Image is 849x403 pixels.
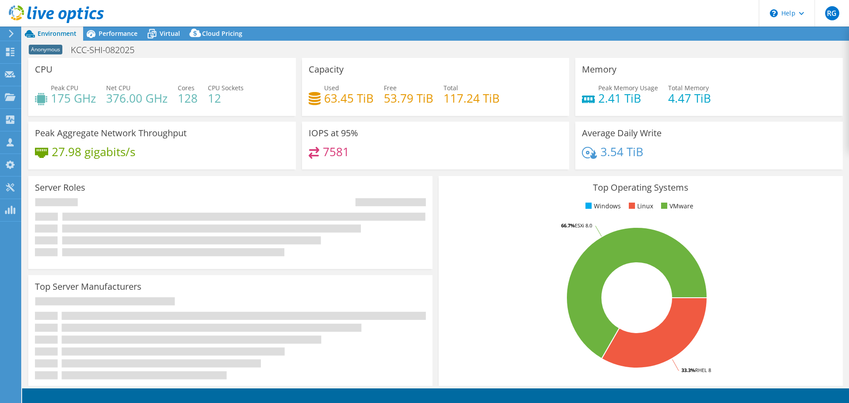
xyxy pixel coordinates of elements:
span: Net CPU [106,84,130,92]
h4: 3.54 TiB [600,147,643,157]
span: Environment [38,29,76,38]
h4: 117.24 TiB [444,93,500,103]
h4: 175 GHz [51,93,96,103]
tspan: RHEL 8 [695,367,711,373]
span: CPU Sockets [208,84,244,92]
span: Free [384,84,397,92]
span: Peak CPU [51,84,78,92]
h3: Server Roles [35,183,85,192]
h3: IOPS at 95% [309,128,358,138]
h4: 27.98 gigabits/s [52,147,135,157]
h4: 63.45 TiB [324,93,374,103]
tspan: 33.3% [681,367,695,373]
span: Peak Memory Usage [598,84,658,92]
h3: Top Server Manufacturers [35,282,141,292]
h3: Top Operating Systems [445,183,836,192]
h3: Average Daily Write [582,128,662,138]
li: Linux [627,201,653,211]
h4: 53.79 TiB [384,93,433,103]
span: Virtual [160,29,180,38]
span: Used [324,84,339,92]
h4: 128 [178,93,198,103]
li: Windows [583,201,621,211]
span: Cores [178,84,195,92]
h4: 2.41 TiB [598,93,658,103]
h4: 12 [208,93,244,103]
svg: \n [770,9,778,17]
span: Anonymous [29,45,62,54]
span: Total Memory [668,84,709,92]
h3: CPU [35,65,53,74]
span: Performance [99,29,138,38]
span: RG [825,6,839,20]
span: Total [444,84,458,92]
li: VMware [659,201,693,211]
h4: 7581 [323,147,349,157]
tspan: 66.7% [561,222,575,229]
tspan: ESXi 8.0 [575,222,592,229]
h1: KCC-SHI-082025 [67,45,148,55]
h3: Peak Aggregate Network Throughput [35,128,187,138]
span: Cloud Pricing [202,29,242,38]
h4: 4.47 TiB [668,93,711,103]
h3: Memory [582,65,616,74]
h4: 376.00 GHz [106,93,168,103]
h3: Capacity [309,65,344,74]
